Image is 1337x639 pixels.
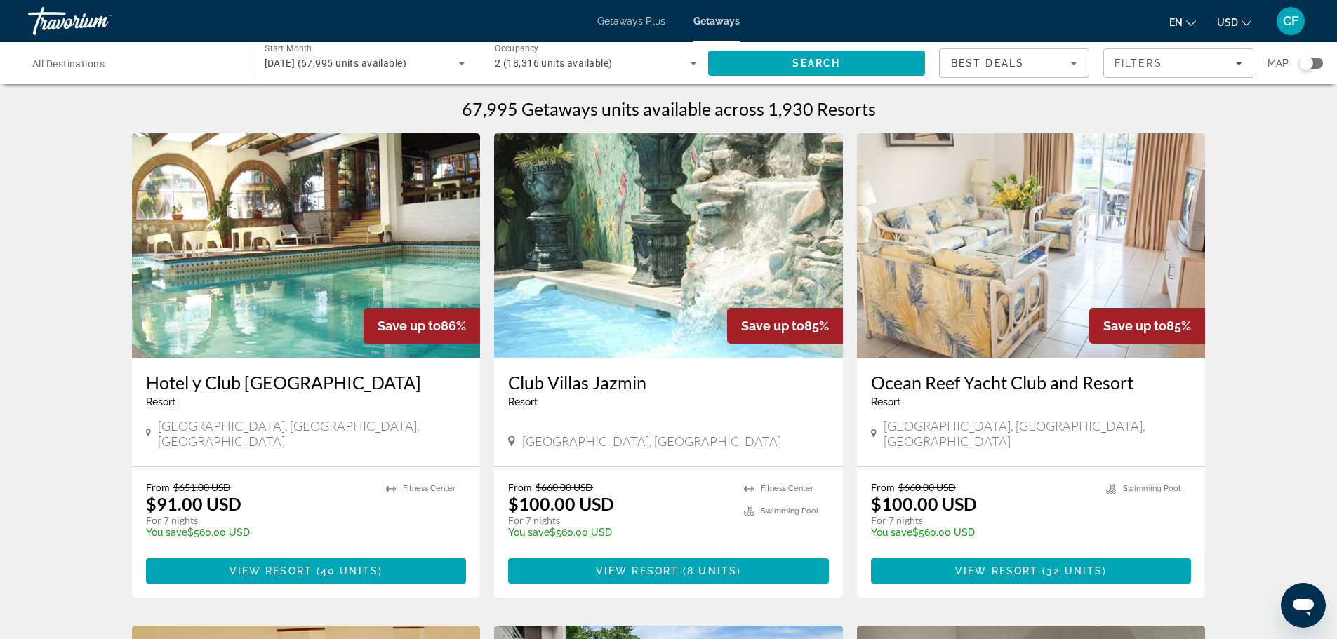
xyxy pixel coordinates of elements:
[1103,318,1166,333] span: Save up to
[146,481,170,493] span: From
[884,418,1192,449] span: [GEOGRAPHIC_DATA], [GEOGRAPHIC_DATA], [GEOGRAPHIC_DATA]
[508,481,532,493] span: From
[951,58,1024,69] span: Best Deals
[230,565,312,577] span: View Resort
[158,418,466,449] span: [GEOGRAPHIC_DATA], [GEOGRAPHIC_DATA], [GEOGRAPHIC_DATA]
[1123,484,1180,493] span: Swimming Pool
[173,481,231,493] span: $651.00 USD
[508,558,829,584] button: View Resort(8 units)
[146,514,373,527] p: For 7 nights
[871,558,1192,584] button: View Resort(32 units)
[871,372,1192,393] a: Ocean Reef Yacht Club and Resort
[1268,53,1289,73] span: Map
[508,396,538,408] span: Resort
[741,318,804,333] span: Save up to
[871,493,977,514] p: $100.00 USD
[146,527,187,538] span: You save
[1169,12,1196,32] button: Change language
[508,527,730,538] p: $560.00 USD
[708,51,926,76] button: Search
[364,308,480,344] div: 86%
[508,527,550,538] span: You save
[312,565,383,577] span: ( )
[146,558,467,584] button: View Resort(40 units)
[857,133,1206,358] img: Ocean Reef Yacht Club and Resort
[1115,58,1162,69] span: Filters
[679,565,741,577] span: ( )
[146,493,241,514] p: $91.00 USD
[1103,48,1253,78] button: Filters
[132,133,481,358] img: Hotel y Club Villa de la Plata
[1217,12,1251,32] button: Change currency
[871,527,1093,538] p: $560.00 USD
[871,481,895,493] span: From
[28,3,168,39] a: Travorium
[693,15,740,27] a: Getaways
[871,527,912,538] span: You save
[871,396,900,408] span: Resort
[495,43,539,53] span: Occupancy
[597,15,665,27] a: Getaways Plus
[871,514,1093,527] p: For 7 nights
[536,481,593,493] span: $660.00 USD
[1283,14,1298,28] span: CF
[494,133,843,358] img: Club Villas Jazmin
[1169,17,1183,28] span: en
[495,58,612,69] span: 2 (18,316 units available)
[146,372,467,393] a: Hotel y Club [GEOGRAPHIC_DATA]
[1046,565,1103,577] span: 32 units
[761,506,818,516] span: Swimming Pool
[687,565,737,577] span: 8 units
[265,58,407,69] span: [DATE] (67,995 units available)
[761,484,813,493] span: Fitness Center
[1281,583,1326,628] iframe: Button to launch messaging window
[727,308,843,344] div: 85%
[508,372,829,393] a: Club Villas Jazmin
[1089,308,1205,344] div: 85%
[32,58,105,69] span: All Destinations
[321,565,378,577] span: 40 units
[462,98,876,119] h1: 67,995 Getaways units available across 1,930 Resorts
[378,318,441,333] span: Save up to
[1038,565,1107,577] span: ( )
[898,481,956,493] span: $660.00 USD
[1272,6,1309,36] button: User Menu
[508,493,614,514] p: $100.00 USD
[265,43,312,53] span: Start Month
[146,396,175,408] span: Resort
[792,58,840,69] span: Search
[596,565,679,577] span: View Resort
[146,527,373,538] p: $560.00 USD
[955,565,1038,577] span: View Resort
[508,514,730,527] p: For 7 nights
[951,55,1077,72] mat-select: Sort by
[32,55,234,72] input: Select destination
[403,484,455,493] span: Fitness Center
[522,433,781,449] span: [GEOGRAPHIC_DATA], [GEOGRAPHIC_DATA]
[1217,17,1238,28] span: USD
